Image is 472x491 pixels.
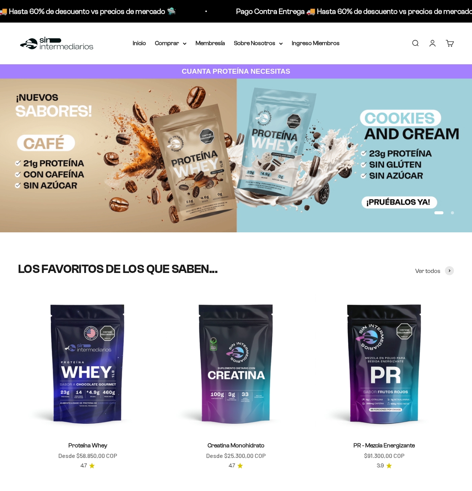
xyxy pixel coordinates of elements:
[133,40,146,46] a: Inicio
[292,40,340,46] a: Ingreso Miembros
[80,462,95,470] a: 4.74.7 de 5.0 estrellas
[206,451,266,461] sale-price: Desde $25.300,00 COP
[415,266,454,276] a: Ver todos
[229,462,235,470] span: 4.7
[208,442,264,449] a: Creatina Monohidrato
[377,462,384,470] span: 3.9
[155,38,187,48] summary: Comprar
[80,462,87,470] span: 4.7
[377,462,392,470] a: 3.93.9 de 5.0 estrellas
[182,67,290,75] strong: CUANTA PROTEÍNA NECESITAS
[364,451,404,461] sale-price: $91.300,00 COP
[415,266,440,276] span: Ver todos
[196,40,225,46] a: Membresía
[234,38,283,48] summary: Sobre Nosotros
[229,462,243,470] a: 4.74.7 de 5.0 estrellas
[354,442,415,449] a: PR - Mezcla Energizante
[58,451,117,461] sale-price: Desde $58.850,00 COP
[18,262,217,276] split-lines: LOS FAVORITOS DE LOS QUE SABEN...
[68,442,107,449] a: Proteína Whey
[172,5,420,17] p: Pago Contra Entrega 🚚 Hasta 60% de descuento vs precios de mercado 🛸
